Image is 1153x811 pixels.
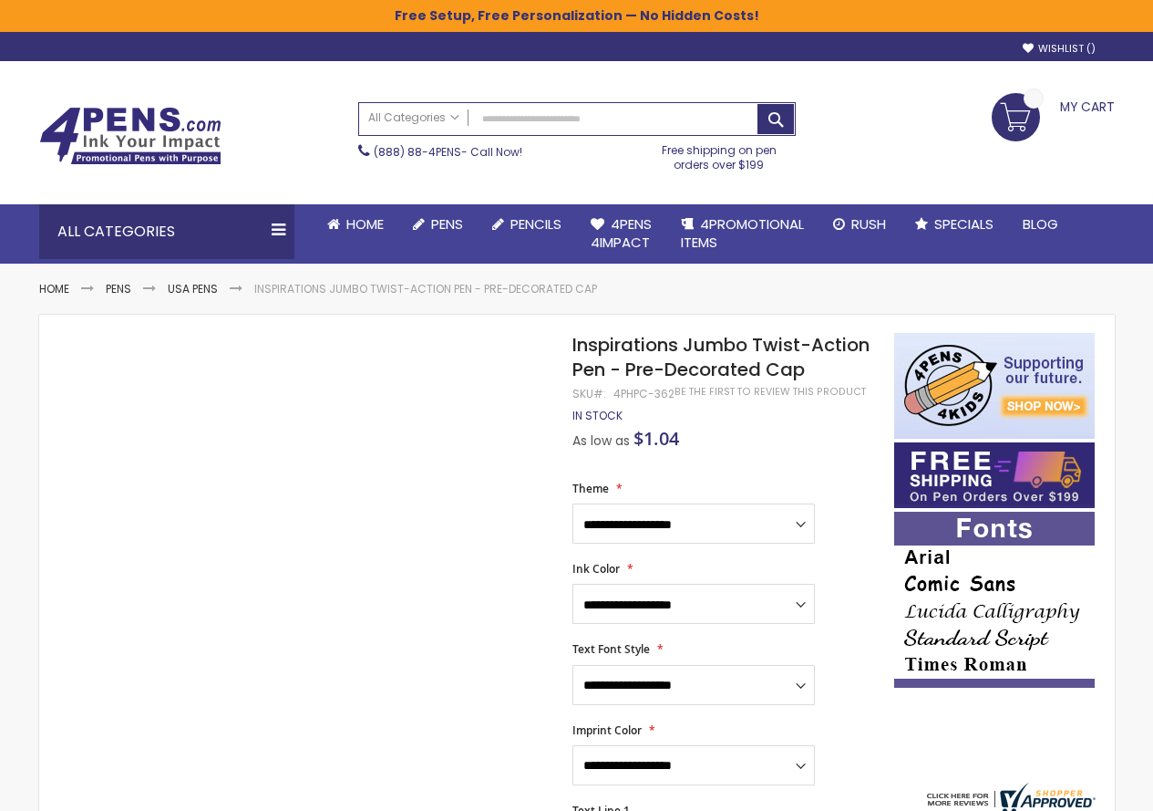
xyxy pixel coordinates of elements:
[431,214,463,234] span: Pens
[1008,204,1073,244] a: Blog
[894,333,1095,439] img: 4pens 4 kids
[39,204,294,259] div: All Categories
[934,214,993,234] span: Specials
[510,214,561,234] span: Pencils
[894,442,1095,508] img: Free shipping on orders over $199
[818,204,901,244] a: Rush
[254,282,597,296] li: Inspirations Jumbo Twist-Action Pen - Pre-Decorated Cap
[106,281,131,296] a: Pens
[681,214,804,252] span: 4PROMOTIONAL ITEMS
[572,386,606,401] strong: SKU
[374,144,522,160] span: - Call Now!
[368,110,459,125] span: All Categories
[572,408,623,423] span: In stock
[168,281,218,296] a: USA Pens
[643,136,796,172] div: Free shipping on pen orders over $199
[1023,42,1096,56] a: Wishlist
[478,204,576,244] a: Pencils
[572,641,650,657] span: Text Font Style
[576,204,666,264] a: 4Pens4impact
[633,426,679,451] span: $1.04
[374,144,461,160] a: (888) 88-4PENS
[572,431,630,450] span: As low as
[572,723,642,738] span: Imprint Color
[346,214,384,234] span: Home
[572,409,623,423] div: Availability
[591,214,652,252] span: 4Pens 4impact
[666,204,818,264] a: 4PROMOTIONALITEMS
[901,204,1008,244] a: Specials
[359,103,468,133] a: All Categories
[894,512,1095,688] img: font-personalization-examples
[313,204,398,244] a: Home
[572,481,609,496] span: Theme
[613,387,674,401] div: 4PHPC-362
[674,385,866,399] a: Be the first to review this product
[39,281,69,296] a: Home
[1023,214,1058,234] span: Blog
[398,204,478,244] a: Pens
[39,107,221,165] img: 4Pens Custom Pens and Promotional Products
[572,561,620,577] span: Ink Color
[851,214,886,234] span: Rush
[572,332,870,382] span: Inspirations Jumbo Twist-Action Pen - Pre-Decorated Cap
